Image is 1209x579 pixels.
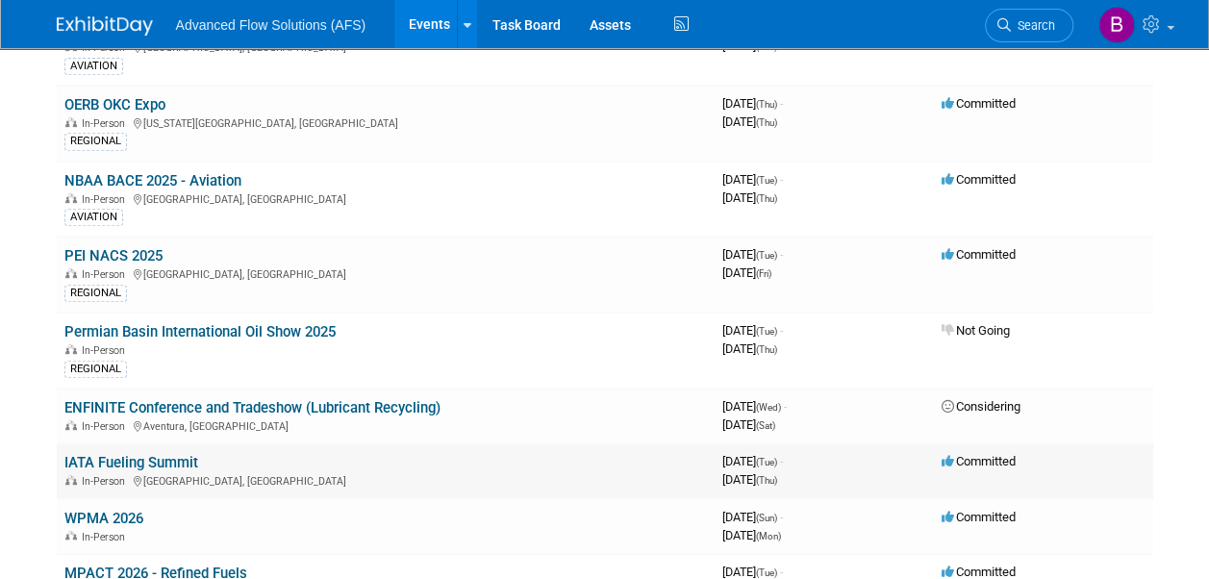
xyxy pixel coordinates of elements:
span: In-Person [82,117,131,130]
span: (Mon) [756,531,781,541]
span: [DATE] [722,323,783,338]
span: Considering [942,399,1020,414]
span: [DATE] [722,265,771,280]
span: - [780,247,783,262]
span: In-Person [82,475,131,488]
span: In-Person [82,531,131,543]
img: Ben Nolen [1098,7,1135,43]
span: In-Person [82,420,131,433]
img: In-Person Event [65,475,77,485]
span: In-Person [82,268,131,281]
div: [US_STATE][GEOGRAPHIC_DATA], [GEOGRAPHIC_DATA] [64,114,707,130]
span: Advanced Flow Solutions (AFS) [176,17,366,33]
div: REGIONAL [64,361,127,378]
a: PEI NACS 2025 [64,247,163,264]
span: (Thu) [756,193,777,204]
span: (Thu) [756,117,777,128]
span: [DATE] [722,341,777,356]
span: In-Person [82,193,131,206]
a: NBAA BACE 2025 - Aviation [64,172,241,189]
span: (Thu) [756,344,777,355]
span: Committed [942,172,1016,187]
span: [DATE] [722,114,777,129]
span: (Tue) [756,250,777,261]
span: [DATE] [722,96,783,111]
img: In-Person Event [65,344,77,354]
span: In-Person [82,344,131,357]
div: REGIONAL [64,133,127,150]
span: (Tue) [756,457,777,467]
span: (Tue) [756,326,777,337]
span: (Wed) [756,402,781,413]
img: ExhibitDay [57,16,153,36]
img: In-Person Event [65,117,77,127]
img: In-Person Event [65,420,77,430]
a: IATA Fueling Summit [64,454,198,471]
span: (Fri) [756,268,771,279]
span: - [780,96,783,111]
span: Search [1011,18,1055,33]
div: [GEOGRAPHIC_DATA], [GEOGRAPHIC_DATA] [64,265,707,281]
a: WPMA 2026 [64,510,143,527]
span: Not Going [942,323,1010,338]
span: Committed [942,247,1016,262]
span: [DATE] [722,399,787,414]
div: REGIONAL [64,285,127,302]
a: Search [985,9,1073,42]
span: [DATE] [722,172,783,187]
a: OERB OKC Expo [64,96,165,113]
span: - [780,565,783,579]
span: [DATE] [722,454,783,468]
span: [DATE] [722,565,783,579]
span: [DATE] [722,247,783,262]
span: Committed [942,454,1016,468]
span: (Sun) [756,513,777,523]
span: Committed [942,96,1016,111]
span: (Thu) [756,99,777,110]
span: - [780,172,783,187]
span: - [780,454,783,468]
div: Aventura, [GEOGRAPHIC_DATA] [64,417,707,433]
span: Committed [942,565,1016,579]
span: (Tue) [756,175,777,186]
img: In-Person Event [65,531,77,541]
span: (Thu) [756,475,777,486]
div: [GEOGRAPHIC_DATA], [GEOGRAPHIC_DATA] [64,190,707,206]
a: ENFINITE Conference and Tradeshow (Lubricant Recycling) [64,399,441,416]
span: Committed [942,510,1016,524]
span: - [780,510,783,524]
span: - [784,399,787,414]
span: [DATE] [722,472,777,487]
span: (Tue) [756,567,777,578]
div: AVIATION [64,58,123,75]
span: [DATE] [722,417,775,432]
div: AVIATION [64,209,123,226]
span: [DATE] [722,510,783,524]
span: - [780,323,783,338]
span: [DATE] [722,190,777,205]
span: [DATE] [722,528,781,542]
span: (Sat) [756,420,775,431]
img: In-Person Event [65,193,77,203]
div: [GEOGRAPHIC_DATA], [GEOGRAPHIC_DATA] [64,472,707,488]
img: In-Person Event [65,268,77,278]
a: Permian Basin International Oil Show 2025 [64,323,336,340]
